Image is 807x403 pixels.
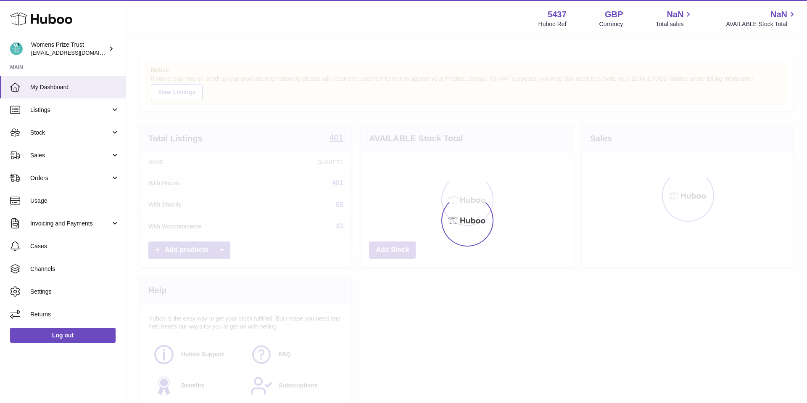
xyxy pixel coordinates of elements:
[538,20,567,28] div: Huboo Ref
[30,220,111,228] span: Invoicing and Payments
[31,41,107,57] div: Womens Prize Trust
[30,151,111,159] span: Sales
[10,42,23,55] img: info@womensprizeforfiction.co.uk
[667,9,683,20] span: NaN
[10,328,116,343] a: Log out
[605,9,623,20] strong: GBP
[656,9,693,28] a: NaN Total sales
[30,106,111,114] span: Listings
[726,20,797,28] span: AVAILABLE Stock Total
[30,265,119,273] span: Channels
[30,288,119,296] span: Settings
[30,242,119,250] span: Cases
[30,197,119,205] span: Usage
[726,9,797,28] a: NaN AVAILABLE Stock Total
[31,49,124,56] span: [EMAIL_ADDRESS][DOMAIN_NAME]
[30,310,119,318] span: Returns
[548,9,567,20] strong: 5437
[30,129,111,137] span: Stock
[30,174,111,182] span: Orders
[30,83,119,91] span: My Dashboard
[770,9,787,20] span: NaN
[656,20,693,28] span: Total sales
[599,20,623,28] div: Currency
